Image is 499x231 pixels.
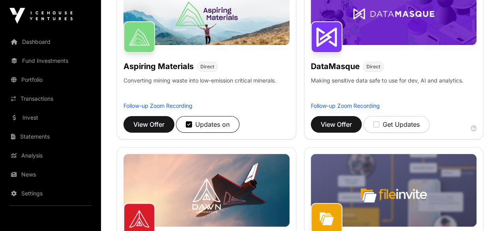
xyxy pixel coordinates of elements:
[363,116,430,133] button: Get Updates
[373,120,420,129] div: Get Updates
[311,116,362,133] button: View Offer
[123,61,194,72] h1: Aspiring Materials
[321,120,352,129] span: View Offer
[123,77,276,102] p: Converting mining waste into low-emission critical minerals.
[186,120,230,129] div: Updates on
[133,120,164,129] span: View Offer
[311,102,380,109] a: Follow-up Zoom Recording
[6,90,95,107] a: Transactions
[6,52,95,69] a: Fund Investments
[6,147,95,164] a: Analysis
[123,102,192,109] a: Follow-up Zoom Recording
[6,71,95,88] a: Portfolio
[311,77,463,102] p: Making sensitive data safe to use for dev, AI and analytics.
[311,154,477,227] img: File-Invite-Banner.jpg
[6,166,95,183] a: News
[123,21,155,53] img: Aspiring Materials
[9,8,73,24] img: Icehouse Ventures Logo
[366,64,380,70] span: Direct
[6,109,95,126] a: Invest
[311,21,342,53] img: DataMasque
[200,64,214,70] span: Direct
[311,61,360,72] h1: DataMasque
[6,128,95,145] a: Statements
[123,154,290,227] img: Dawn-Banner.jpg
[6,185,95,202] a: Settings
[460,193,499,231] iframe: Chat Widget
[6,33,95,51] a: Dashboard
[176,116,239,133] button: Updates on
[123,116,174,133] button: View Offer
